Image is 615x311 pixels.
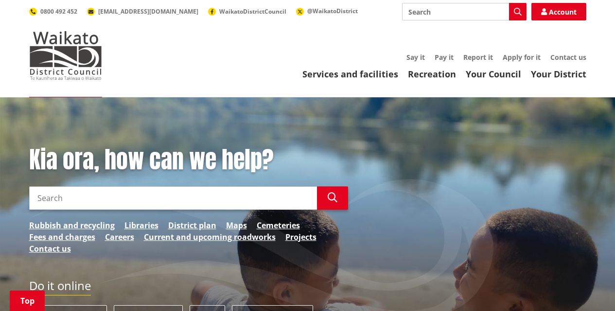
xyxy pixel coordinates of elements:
a: Report it [463,53,493,62]
a: 0800 492 452 [29,7,77,16]
h1: Kia ora, how can we help? [29,146,348,174]
input: Search input [402,3,527,20]
span: WaikatoDistrictCouncil [219,7,286,16]
input: Search input [29,186,317,210]
span: [EMAIL_ADDRESS][DOMAIN_NAME] [98,7,198,16]
a: Cemeteries [257,220,300,231]
a: Pay it [435,53,454,62]
a: Say it [406,53,425,62]
a: Top [10,291,45,311]
a: Services and facilities [302,68,398,80]
a: Fees and charges [29,231,95,243]
a: Projects [285,231,316,243]
h2: Do it online [29,279,91,296]
img: Waikato District Council - Te Kaunihera aa Takiwaa o Waikato [29,31,102,80]
a: Careers [105,231,134,243]
span: 0800 492 452 [40,7,77,16]
span: @WaikatoDistrict [307,7,358,15]
a: Apply for it [503,53,541,62]
a: Libraries [124,220,158,231]
a: WaikatoDistrictCouncil [208,7,286,16]
a: Current and upcoming roadworks [144,231,276,243]
a: Account [531,3,586,20]
a: Contact us [550,53,586,62]
a: Contact us [29,243,71,255]
a: Your Council [466,68,521,80]
a: [EMAIL_ADDRESS][DOMAIN_NAME] [87,7,198,16]
a: District plan [168,220,216,231]
a: Rubbish and recycling [29,220,115,231]
a: Recreation [408,68,456,80]
a: @WaikatoDistrict [296,7,358,15]
a: Maps [226,220,247,231]
a: Your District [531,68,586,80]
